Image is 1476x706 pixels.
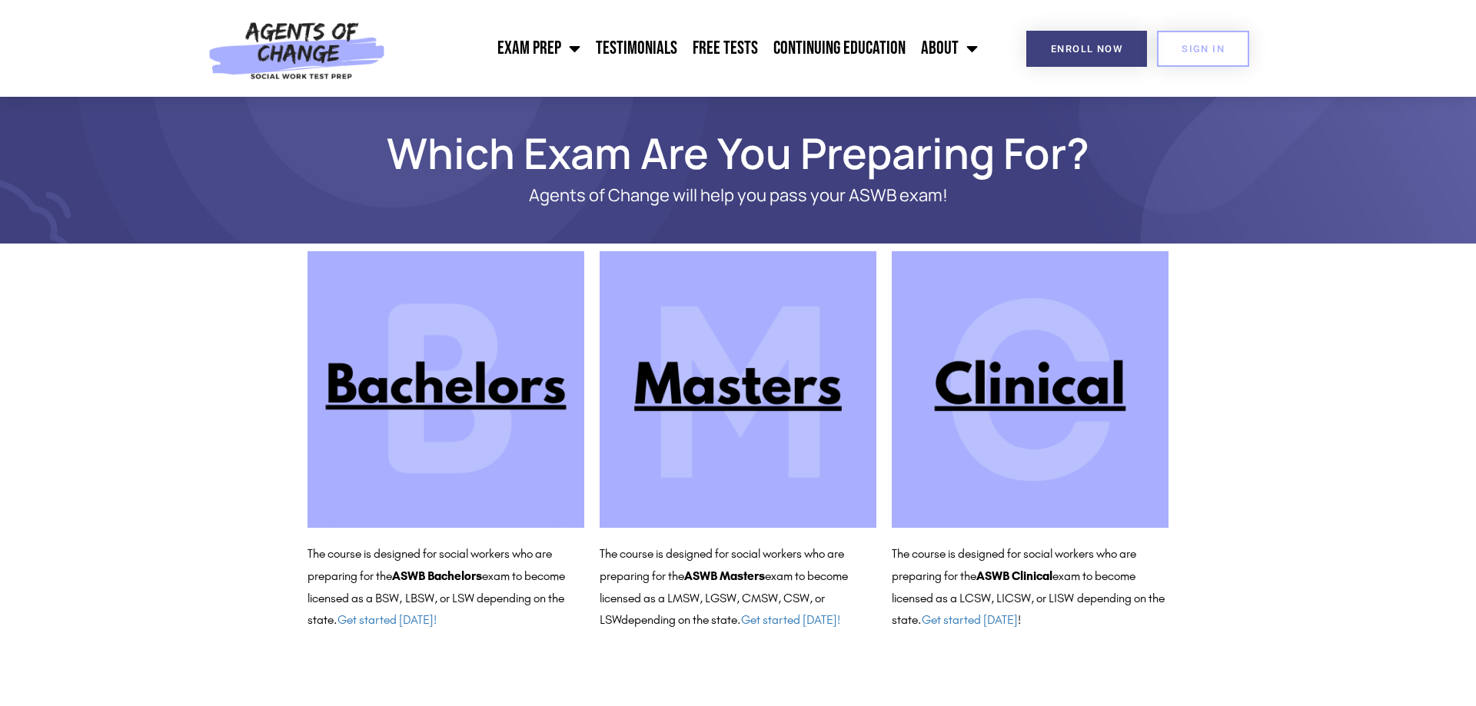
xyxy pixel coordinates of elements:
[1182,44,1225,54] span: SIGN IN
[976,568,1052,583] b: ASWB Clinical
[588,29,685,68] a: Testimonials
[1157,31,1249,67] a: SIGN IN
[913,29,986,68] a: About
[918,612,1021,627] span: . !
[490,29,588,68] a: Exam Prep
[307,543,584,631] p: The course is designed for social workers who are preparing for the exam to become licensed as a ...
[394,29,986,68] nav: Menu
[922,612,1018,627] a: Get started [DATE]
[600,543,876,631] p: The course is designed for social workers who are preparing for the exam to become licensed as a ...
[892,543,1168,631] p: The course is designed for social workers who are preparing for the exam to become licensed as a ...
[337,612,437,627] a: Get started [DATE]!
[300,135,1176,171] h1: Which Exam Are You Preparing For?
[684,568,765,583] b: ASWB Masters
[741,612,840,627] a: Get started [DATE]!
[361,186,1115,205] p: Agents of Change will help you pass your ASWB exam!
[1051,44,1122,54] span: Enroll Now
[685,29,766,68] a: Free Tests
[621,612,840,627] span: depending on the state.
[766,29,913,68] a: Continuing Education
[392,568,482,583] b: ASWB Bachelors
[1026,31,1147,67] a: Enroll Now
